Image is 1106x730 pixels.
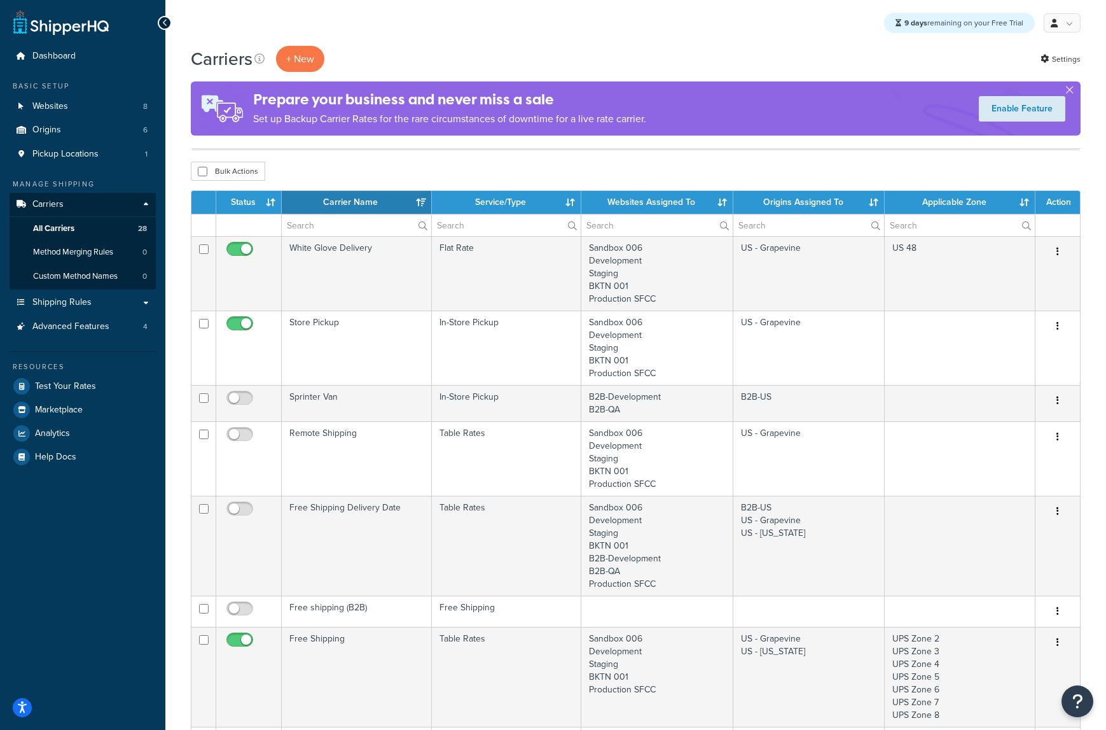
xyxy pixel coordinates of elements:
[581,236,733,311] td: Sandbox 006 Development Staging BKTN 001 Production SFCC
[904,17,927,29] strong: 9 days
[10,95,156,118] li: Websites
[191,46,252,71] h1: Carriers
[10,265,156,288] a: Custom Method Names 0
[282,627,432,727] td: Free Shipping
[10,143,156,166] a: Pickup Locations 1
[733,236,885,311] td: US - Grapevine
[581,311,733,385] td: Sandbox 006 Development Staging BKTN 001 Production SFCC
[142,271,147,282] span: 0
[10,118,156,142] a: Origins 6
[885,236,1035,311] td: US 48
[733,214,884,236] input: Search
[432,385,581,421] td: In-Store Pickup
[10,375,156,398] a: Test Your Rates
[581,496,733,596] td: Sandbox 006 Development Staging BKTN 001 B2B-Development B2B-QA Production SFCC
[10,118,156,142] li: Origins
[581,191,733,214] th: Websites Assigned To: activate to sort column ascending
[10,217,156,241] a: All Carriers 28
[33,271,118,282] span: Custom Method Names
[143,125,148,136] span: 6
[32,125,61,136] span: Origins
[885,191,1035,214] th: Applicable Zone: activate to sort column ascending
[10,398,156,421] a: Marketplace
[32,297,92,308] span: Shipping Rules
[10,265,156,288] li: Custom Method Names
[733,311,885,385] td: US - Grapevine
[35,428,70,439] span: Analytics
[432,236,581,311] td: Flat Rate
[581,214,733,236] input: Search
[10,315,156,339] a: Advanced Features 4
[733,191,885,214] th: Origins Assigned To: activate to sort column ascending
[282,214,431,236] input: Search
[282,191,432,214] th: Carrier Name: activate to sort column ascending
[32,51,76,62] span: Dashboard
[35,405,83,416] span: Marketplace
[10,315,156,339] li: Advanced Features
[216,191,282,214] th: Status: activate to sort column ascending
[35,452,76,463] span: Help Docs
[1035,191,1080,214] th: Action
[10,45,156,68] a: Dashboard
[10,217,156,241] li: All Carriers
[10,241,156,264] li: Method Merging Rules
[32,199,64,210] span: Carriers
[10,193,156,290] li: Carriers
[10,446,156,468] a: Help Docs
[10,361,156,372] div: Resources
[143,321,148,332] span: 4
[10,193,156,216] a: Carriers
[10,95,156,118] a: Websites 8
[145,149,148,160] span: 1
[282,421,432,496] td: Remote Shipping
[432,627,581,727] td: Table Rates
[282,236,432,311] td: White Glove Delivery
[282,496,432,596] td: Free Shipping Delivery Date
[33,223,74,234] span: All Carriers
[885,627,1035,727] td: UPS Zone 2 UPS Zone 3 UPS Zone 4 UPS Zone 5 UPS Zone 6 UPS Zone 7 UPS Zone 8
[282,311,432,385] td: Store Pickup
[10,143,156,166] li: Pickup Locations
[1061,685,1093,717] button: Open Resource Center
[10,241,156,264] a: Method Merging Rules 0
[432,496,581,596] td: Table Rates
[13,10,109,35] a: ShipperHQ Home
[191,162,265,181] button: Bulk Actions
[10,291,156,314] a: Shipping Rules
[10,422,156,445] a: Analytics
[885,214,1035,236] input: Search
[432,214,581,236] input: Search
[282,596,432,627] td: Free shipping (B2B)
[10,179,156,190] div: Manage Shipping
[432,311,581,385] td: In-Store Pickup
[432,596,581,627] td: Free Shipping
[733,421,885,496] td: US - Grapevine
[733,385,885,421] td: B2B-US
[10,81,156,92] div: Basic Setup
[282,385,432,421] td: Sprinter Van
[979,96,1065,122] a: Enable Feature
[142,247,147,258] span: 0
[581,385,733,421] td: B2B-Development B2B-QA
[884,13,1035,33] div: remaining on your Free Trial
[432,191,581,214] th: Service/Type: activate to sort column ascending
[432,421,581,496] td: Table Rates
[35,381,96,392] span: Test Your Rates
[1040,50,1081,68] a: Settings
[253,110,646,128] p: Set up Backup Carrier Rates for the rare circumstances of downtime for a live rate carrier.
[733,627,885,727] td: US - Grapevine US - [US_STATE]
[581,627,733,727] td: Sandbox 006 Development Staging BKTN 001 Production SFCC
[733,496,885,596] td: B2B-US US - Grapevine US - [US_STATE]
[143,101,148,112] span: 8
[33,247,113,258] span: Method Merging Rules
[32,101,68,112] span: Websites
[32,149,99,160] span: Pickup Locations
[138,223,147,234] span: 28
[191,81,253,136] img: ad-rules-rateshop-fe6ec290ccb7230408bd80ed9643f0289d75e0ffd9eb532fc0e269fcd187b520.png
